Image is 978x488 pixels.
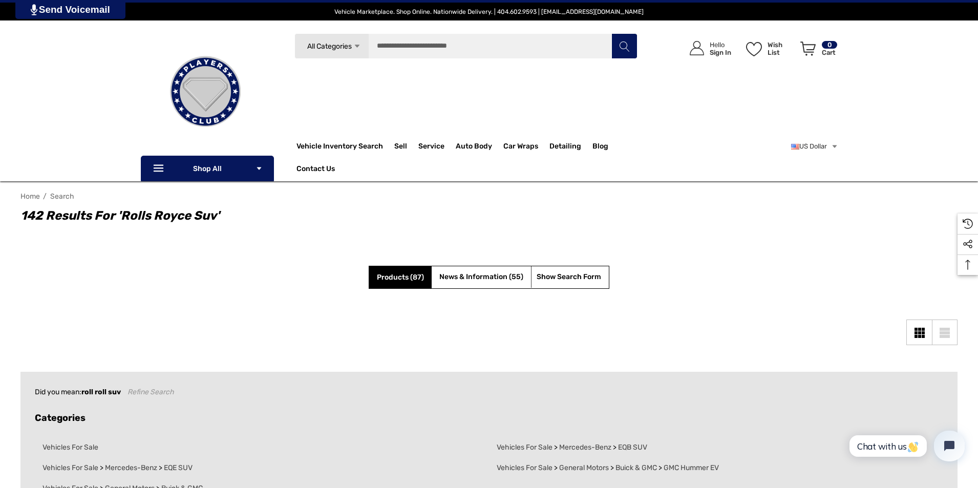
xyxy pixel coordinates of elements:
[741,31,796,66] a: Wish List Wish List
[418,142,444,153] span: Service
[497,463,554,473] a: Vehicles For Sale
[838,422,973,470] iframe: Tidio Chat
[497,443,552,452] span: Vehicles For Sale
[164,463,193,473] span: EQE SUV
[418,136,456,157] a: Service
[20,187,958,205] nav: Breadcrumb
[81,388,121,396] strong: roll roll suv
[611,33,637,59] button: Search
[105,463,157,473] span: Mercedes-Benz
[958,260,978,270] svg: Top
[296,164,335,176] a: Contact Us
[127,386,174,399] a: Refine Search
[394,136,418,157] a: Sell
[791,136,838,157] a: USD
[559,443,611,452] span: Mercedes-Benz
[31,4,37,15] img: PjwhLS0gR2VuZXJhdG9yOiBHcmF2aXQuaW8gLS0+PHN2ZyB4bWxucz0iaHR0cDovL3d3dy53My5vcmcvMjAwMC9zdmciIHhtb...
[746,42,762,56] svg: Wish List
[439,272,523,281] span: News & Information (55)
[141,156,274,181] p: Shop All
[456,142,492,153] span: Auto Body
[489,458,943,478] li: > > >
[822,49,837,56] p: Cart
[456,136,503,157] a: Auto Body
[256,165,263,172] svg: Icon Arrow Down
[690,41,704,55] svg: Icon User Account
[710,41,731,49] p: Hello
[42,463,98,473] span: Vehicles For Sale
[800,41,816,56] svg: Review Your Cart
[377,273,424,282] span: Products (87)
[307,42,351,51] span: All Categories
[932,320,958,345] a: List View
[35,458,489,478] li: > >
[334,8,644,15] span: Vehicle Marketplace. Shop Online. Nationwide Delivery. | 404.602.9593 | [EMAIL_ADDRESS][DOMAIN_NAME]
[615,463,657,473] span: Buick & GMC
[394,142,407,153] span: Sell
[20,192,40,201] a: Home
[152,163,167,175] svg: Icon Line
[497,443,554,452] a: Vehicles For Sale
[35,386,943,399] div: Did you mean:
[497,463,552,473] span: Vehicles For Sale
[162,463,193,473] a: EQE SUV
[296,142,383,153] a: Vehicle Inventory Search
[906,320,932,345] a: Grid View
[592,142,608,153] a: Blog
[103,463,159,473] a: Mercedes-Benz
[662,463,719,473] a: GMC Hummer EV
[664,463,719,473] span: GMC Hummer EV
[154,40,257,143] img: Players Club | Cars For Sale
[42,443,98,452] a: Vehicles For Sale
[963,219,973,229] svg: Recently Viewed
[559,463,609,473] span: General Motors
[618,443,647,452] span: EQB SUV
[503,136,549,157] a: Car Wraps
[549,136,592,157] a: Detailing
[558,443,613,452] a: Mercedes-Benz
[710,49,731,56] p: Sign In
[616,443,647,452] a: EQB SUV
[20,206,789,225] h1: 142 results for 'rolls royce suv'
[614,463,658,473] a: Buick & GMC
[537,271,601,284] span: Show Search Form
[35,413,943,424] h5: Categories
[768,41,795,56] p: Wish List
[678,31,736,66] a: Sign in
[50,192,74,201] a: Search
[558,463,610,473] a: General Motors
[549,142,581,153] span: Detailing
[294,33,369,59] a: All Categories Icon Arrow Down Icon Arrow Up
[42,463,100,473] a: Vehicles For Sale
[353,43,361,50] svg: Icon Arrow Down
[537,271,601,284] a: Hide Search Form
[796,31,838,71] a: Cart with 0 items
[503,142,538,153] span: Car Wraps
[822,41,837,49] p: 0
[489,437,943,458] li: > >
[963,239,973,249] svg: Social Media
